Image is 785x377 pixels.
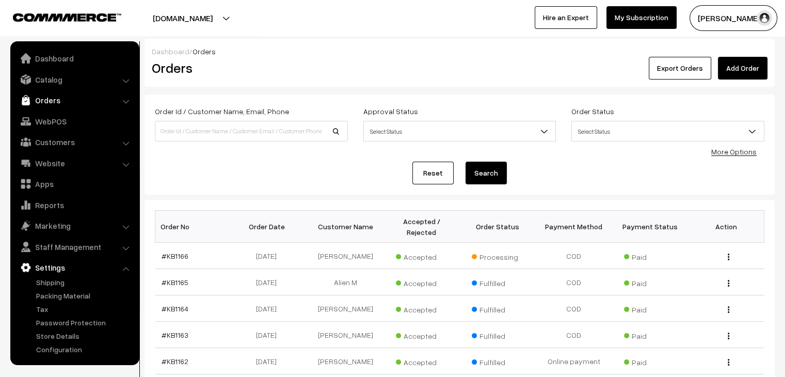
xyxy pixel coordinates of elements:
a: #KB1165 [162,278,188,287]
th: Accepted / Rejected [383,211,460,243]
span: Fulfilled [472,275,523,289]
a: More Options [711,147,757,156]
td: COD [536,243,612,269]
td: Alien M [308,269,384,295]
span: Paid [624,354,676,368]
button: [PERSON_NAME]… [690,5,777,31]
a: #KB1163 [162,331,188,339]
span: Paid [624,302,676,315]
th: Action [688,211,764,243]
td: COD [536,295,612,322]
img: user [757,10,772,26]
button: Search [466,162,507,184]
span: Accepted [396,275,447,289]
a: My Subscription [606,6,677,29]
a: Store Details [34,331,136,341]
span: Accepted [396,354,447,368]
label: Approval Status [363,106,418,117]
img: tab_keywords_by_traffic_grey.svg [103,60,111,68]
a: Marketing [13,216,136,235]
th: Order Date [231,211,308,243]
a: Apps [13,175,136,193]
td: [DATE] [231,322,308,348]
a: Hire an Expert [535,6,597,29]
img: Menu [728,280,729,287]
span: Select Status [571,121,764,142]
img: logo_orange.svg [17,17,25,25]
th: Order No [155,211,232,243]
td: Online payment [536,348,612,374]
a: Dashboard [152,47,189,56]
a: Tax [34,304,136,315]
input: Order Id / Customer Name / Customer Email / Customer Phone [155,121,348,142]
a: COMMMERCE [13,10,103,23]
div: Domain Overview [39,61,92,68]
h2: Orders [152,60,347,76]
label: Order Id / Customer Name, Email, Phone [155,106,289,117]
img: Menu [728,254,729,260]
img: tab_domain_overview_orange.svg [28,60,36,68]
img: COMMMERCE [13,13,121,21]
td: [PERSON_NAME] [308,348,384,374]
a: Catalog [13,70,136,89]
span: Select Status [363,121,556,142]
span: Fulfilled [472,354,523,368]
img: Menu [728,359,729,366]
th: Customer Name [308,211,384,243]
span: Accepted [396,302,447,315]
a: WebPOS [13,112,136,131]
th: Payment Status [612,211,688,243]
a: Shipping [34,277,136,288]
td: [DATE] [231,295,308,322]
a: Orders [13,91,136,109]
label: Order Status [571,106,614,117]
span: Paid [624,275,676,289]
td: [DATE] [231,243,308,269]
td: COD [536,269,612,295]
a: #KB1164 [162,304,188,313]
span: Orders [193,47,216,56]
img: website_grey.svg [17,27,25,35]
div: Domain: [DOMAIN_NAME] [27,27,114,35]
a: #KB1166 [162,252,188,260]
button: [DOMAIN_NAME] [117,5,249,31]
span: Accepted [396,249,447,262]
a: Dashboard [13,49,136,68]
span: Select Status [364,122,556,140]
th: Order Status [460,211,536,243]
td: [PERSON_NAME] [308,243,384,269]
span: Accepted [396,328,447,341]
div: Keywords by Traffic [114,61,174,68]
a: Password Protection [34,317,136,328]
a: Settings [13,258,136,277]
span: Fulfilled [472,302,523,315]
button: Export Orders [649,57,711,80]
a: Customers [13,133,136,151]
span: Select Status [572,122,764,140]
a: Reset [412,162,454,184]
span: Processing [472,249,523,262]
a: Packing Material [34,290,136,301]
a: Website [13,154,136,172]
img: Menu [728,306,729,313]
td: [PERSON_NAME] [308,322,384,348]
span: Paid [624,328,676,341]
img: Menu [728,333,729,339]
th: Payment Method [536,211,612,243]
span: Fulfilled [472,328,523,341]
a: #KB1162 [162,357,188,366]
span: Paid [624,249,676,262]
td: [PERSON_NAME] [308,295,384,322]
td: [DATE] [231,348,308,374]
div: / [152,46,767,57]
a: Add Order [718,57,767,80]
div: v 4.0.25 [29,17,51,25]
a: Staff Management [13,238,136,256]
a: Reports [13,196,136,214]
td: [DATE] [231,269,308,295]
td: COD [536,322,612,348]
a: Configuration [34,344,136,355]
